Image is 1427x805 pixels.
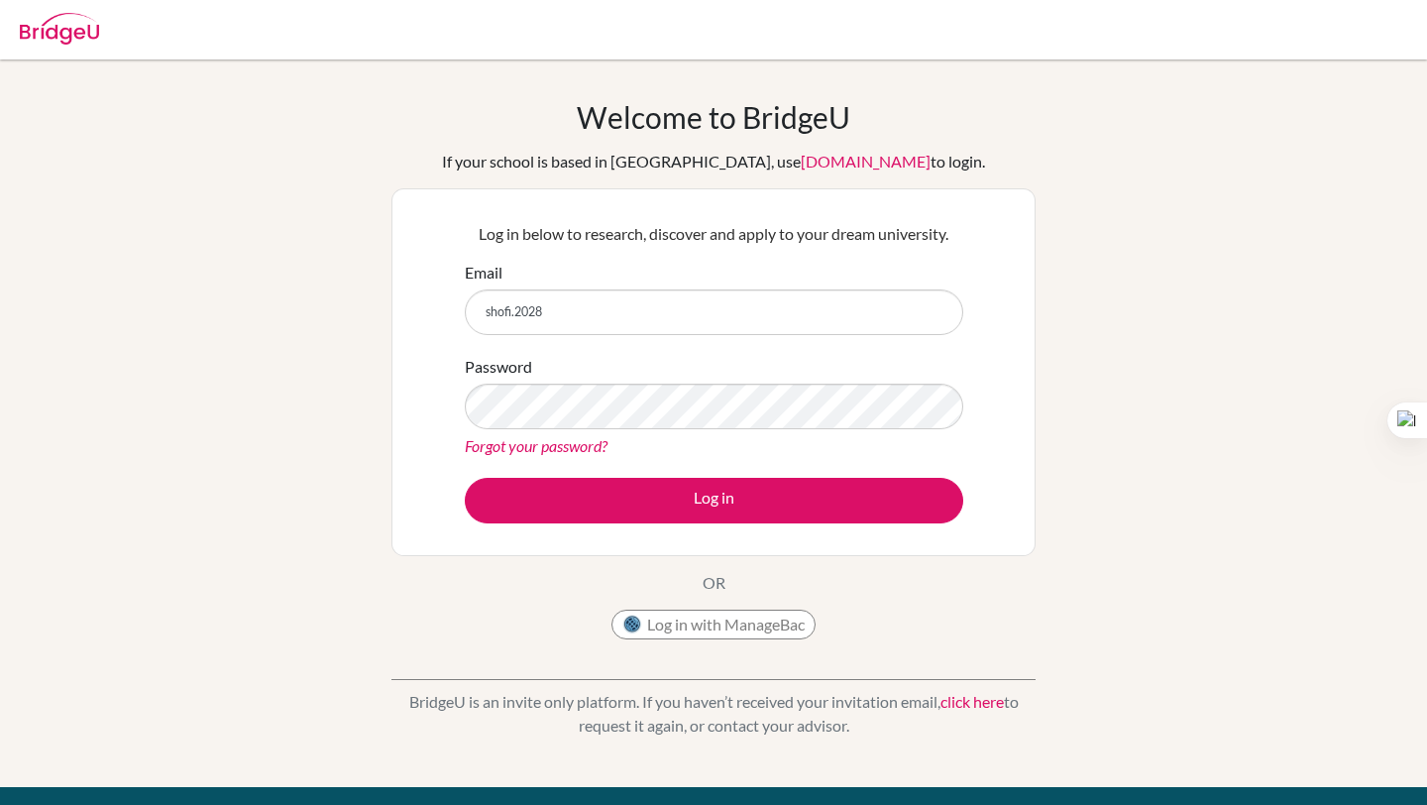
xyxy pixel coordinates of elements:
[703,571,725,595] p: OR
[940,692,1004,711] a: click here
[465,478,963,523] button: Log in
[465,355,532,379] label: Password
[801,152,931,171] a: [DOMAIN_NAME]
[465,436,607,455] a: Forgot your password?
[577,99,850,135] h1: Welcome to BridgeU
[611,610,816,639] button: Log in with ManageBac
[442,150,985,173] div: If your school is based in [GEOGRAPHIC_DATA], use to login.
[391,690,1036,738] p: BridgeU is an invite only platform. If you haven’t received your invitation email, to request it ...
[465,261,502,285] label: Email
[465,222,963,246] p: Log in below to research, discover and apply to your dream university.
[20,13,99,45] img: Bridge-U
